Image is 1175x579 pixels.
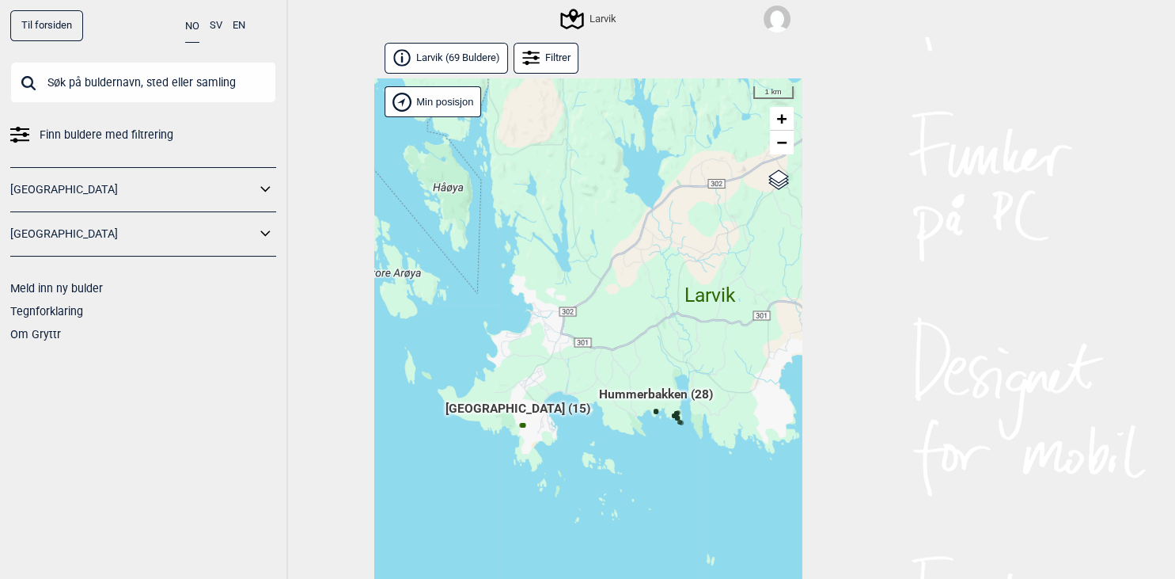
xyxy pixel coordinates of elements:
[10,305,83,318] a: Tegnforklaring
[706,265,715,274] div: Larvik
[764,6,790,32] img: User fallback1
[753,86,794,99] div: 1 km
[185,10,199,43] button: NO
[514,421,523,430] div: [GEOGRAPHIC_DATA] (15)
[233,10,245,41] button: EN
[10,124,276,147] a: Finn buldere med filtrering
[776,109,786,128] span: +
[776,132,786,152] span: −
[770,131,794,154] a: Zoom out
[764,162,794,197] a: Layers
[40,124,173,147] span: Finn buldere med filtrering
[10,10,83,41] a: Til forsiden
[563,10,616,29] div: Larvik
[385,43,509,74] a: Larvik (69 Buldere)
[385,86,482,117] div: Vis min posisjon
[10,62,276,103] input: Søk på buldernavn, sted eller samling
[514,43,579,74] div: Filtrer
[10,223,256,246] a: [GEOGRAPHIC_DATA]
[10,178,256,201] a: [GEOGRAPHIC_DATA]
[445,400,590,430] span: [GEOGRAPHIC_DATA] (15)
[210,10,222,41] button: SV
[770,107,794,131] a: Zoom in
[651,406,661,416] div: Hummerbakken (28)
[10,282,103,295] a: Meld inn ny bulder
[599,386,713,416] span: Hummerbakken (28)
[10,328,61,341] a: Om Gryttr
[416,51,500,65] span: Larvik ( 69 Buldere )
